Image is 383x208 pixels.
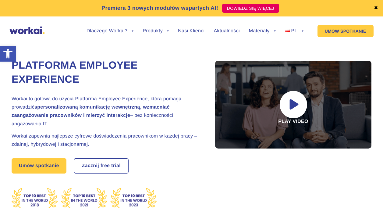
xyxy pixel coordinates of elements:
a: Zacznij free trial [74,159,128,173]
h2: Workai to gotowa do użycia Platforma Employee Experience, która pomaga prowadzić – bez koniecznoś... [12,95,200,128]
a: Dlaczego Workai? [87,29,134,34]
a: Materiały [249,29,276,34]
strong: spersonalizowaną komunikację wewnętrzną, wzmacniać zaangażowanie pracowników i mierzyć interakcje [12,105,170,118]
a: Nasi Klienci [178,29,204,34]
div: Play video [215,61,371,149]
a: Aktualności [214,29,239,34]
span: PL [291,28,297,34]
p: Premiera 3 nowych modułów wspartych AI! [101,4,218,12]
h1: Platforma Employee Experience [12,59,200,87]
a: Produkty [143,29,169,34]
a: UMÓW SPOTKANIE [317,25,374,37]
h2: Workai zapewnia najlepsze cyfrowe doświadczenia pracownikom w każdej pracy – zdalnej, hybrydowej ... [12,132,200,149]
a: DOWIEDZ SIĘ WIĘCEJ [222,4,279,13]
a: Umów spotkanie [12,158,66,174]
a: ✖ [374,6,378,11]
